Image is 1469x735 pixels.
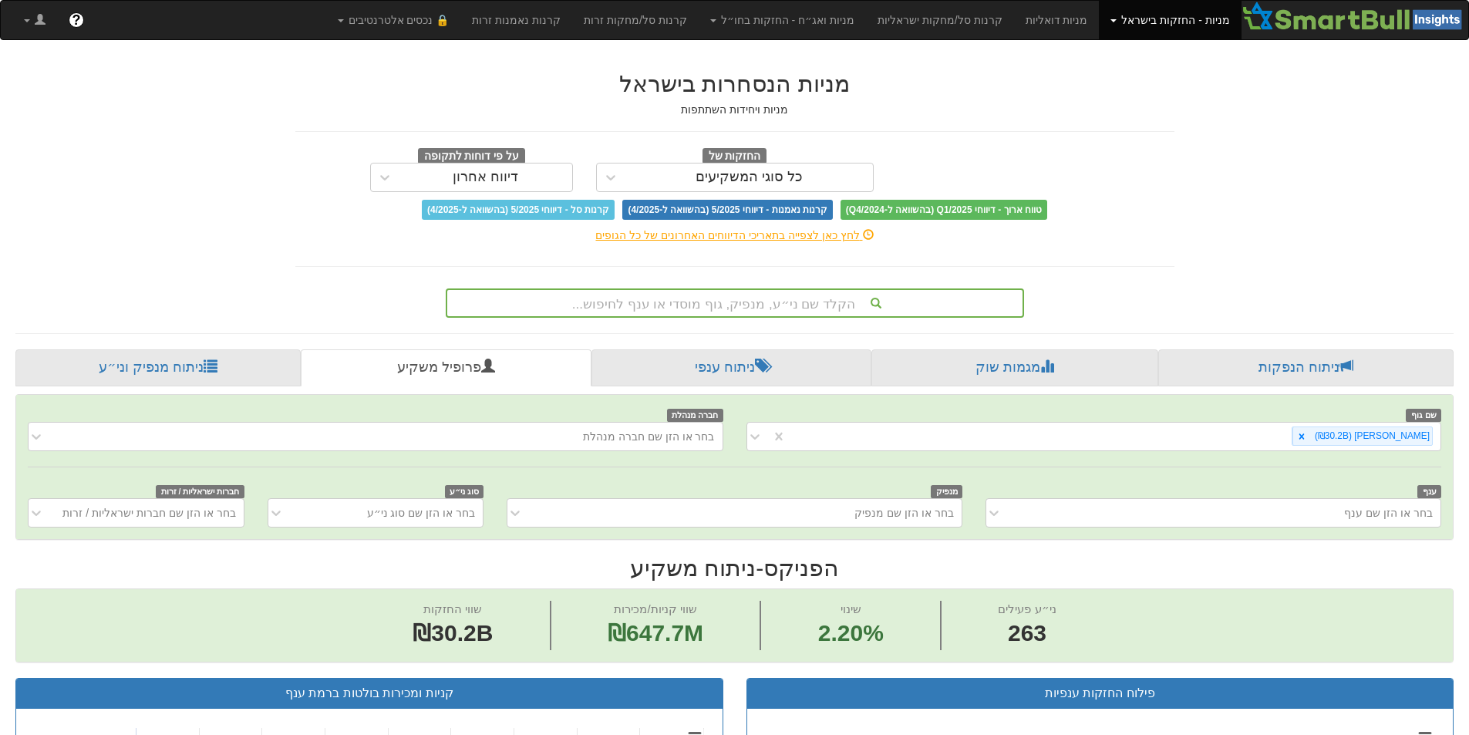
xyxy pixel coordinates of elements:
span: החזקות של [702,148,767,165]
span: מנפיק [931,485,962,498]
h3: קניות ומכירות בולטות ברמת ענף [28,686,711,700]
span: ני״ע פעילים [998,602,1056,615]
a: מניות ואג״ח - החזקות בחו״ל [699,1,866,39]
a: מגמות שוק [871,349,1157,386]
div: בחר או הזן שם ענף [1344,505,1433,521]
span: 2.20% [818,617,884,650]
span: טווח ארוך - דיווחי Q1/2025 (בהשוואה ל-Q4/2024) [841,200,1047,220]
span: חברות ישראליות / זרות [156,485,244,498]
h3: פילוח החזקות ענפיות [759,686,1442,700]
a: קרנות סל/מחקות ישראליות [866,1,1014,39]
div: כל סוגי המשקיעים [696,170,803,185]
span: שינוי [841,602,861,615]
a: קרנות נאמנות זרות [460,1,572,39]
div: בחר או הזן שם חברה מנהלת [583,429,714,444]
span: שם גוף [1406,409,1441,422]
a: קרנות סל/מחקות זרות [572,1,699,39]
h2: הפניקס - ניתוח משקיע [15,555,1454,581]
a: מניות דואליות [1014,1,1100,39]
span: על פי דוחות לתקופה [418,148,525,165]
span: ? [72,12,80,28]
div: בחר או הזן שם סוג ני״ע [367,505,475,521]
span: קרנות נאמנות - דיווחי 5/2025 (בהשוואה ל-4/2025) [622,200,832,220]
span: 263 [998,617,1056,650]
span: ₪647.7M [608,620,703,646]
div: בחר או הזן שם חברות ישראליות / זרות [62,505,235,521]
span: סוג ני״ע [445,485,484,498]
span: ₪30.2B [413,620,493,646]
span: ענף [1417,485,1441,498]
div: לחץ כאן לצפייה בתאריכי הדיווחים האחרונים של כל הגופים [284,228,1186,243]
a: ניתוח ענפי [591,349,871,386]
a: ניתוח מנפיק וני״ע [15,349,301,386]
div: הקלד שם ני״ע, מנפיק, גוף מוסדי או ענף לחיפוש... [447,290,1023,316]
span: שווי קניות/מכירות [614,602,696,615]
a: פרופיל משקיע [301,349,591,386]
div: [PERSON_NAME] (₪30.2B) [1310,427,1432,445]
div: דיווח אחרון [453,170,518,185]
a: מניות - החזקות בישראל [1099,1,1241,39]
img: Smartbull [1242,1,1468,32]
h2: מניות הנסחרות בישראל [295,71,1174,96]
span: קרנות סל - דיווחי 5/2025 (בהשוואה ל-4/2025) [422,200,615,220]
h5: מניות ויחידות השתתפות [295,104,1174,116]
span: שווי החזקות [423,602,482,615]
div: בחר או הזן שם מנפיק [854,505,954,521]
a: ניתוח הנפקות [1158,349,1454,386]
a: ? [57,1,96,39]
span: חברה מנהלת [667,409,723,422]
a: 🔒 נכסים אלטרנטיבים [326,1,461,39]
